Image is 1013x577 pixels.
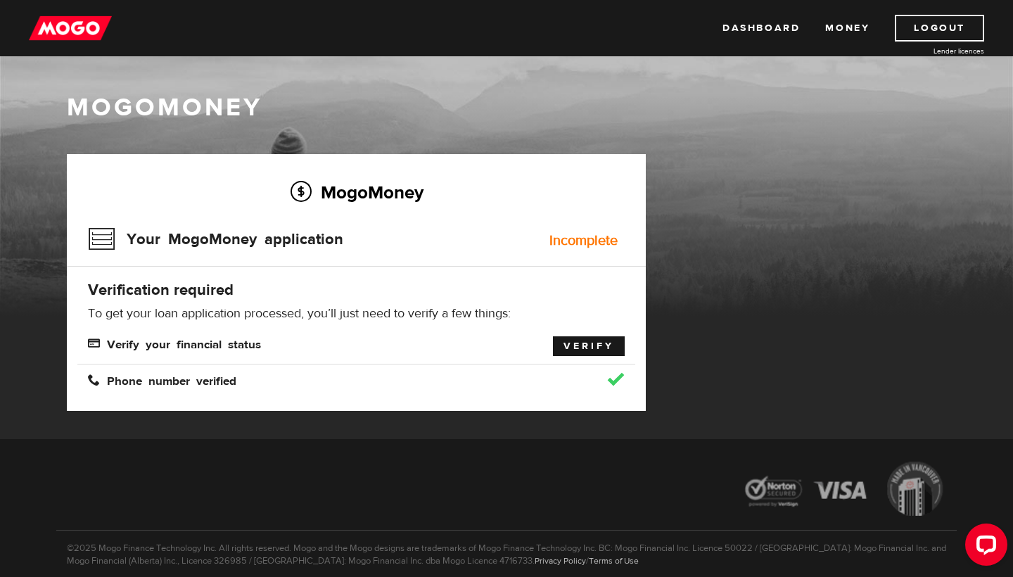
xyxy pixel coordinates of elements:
h2: MogoMoney [88,177,625,207]
span: Phone number verified [88,374,236,386]
img: legal-icons-92a2ffecb4d32d839781d1b4e4802d7b.png [732,451,957,531]
a: Privacy Policy [535,555,586,566]
span: Verify your financial status [88,337,261,349]
a: Logout [895,15,984,42]
h1: MogoMoney [67,93,946,122]
div: Incomplete [549,234,618,248]
a: Money [825,15,869,42]
p: To get your loan application processed, you’ll just need to verify a few things: [88,305,625,322]
img: mogo_logo-11ee424be714fa7cbb0f0f49df9e16ec.png [29,15,112,42]
a: Lender licences [879,46,984,56]
h4: Verification required [88,280,625,300]
iframe: LiveChat chat widget [954,518,1013,577]
p: ©2025 Mogo Finance Technology Inc. All rights reserved. Mogo and the Mogo designs are trademarks ... [56,530,957,567]
a: Terms of Use [589,555,639,566]
a: Dashboard [722,15,800,42]
h3: Your MogoMoney application [88,221,343,258]
a: Verify [553,336,625,356]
